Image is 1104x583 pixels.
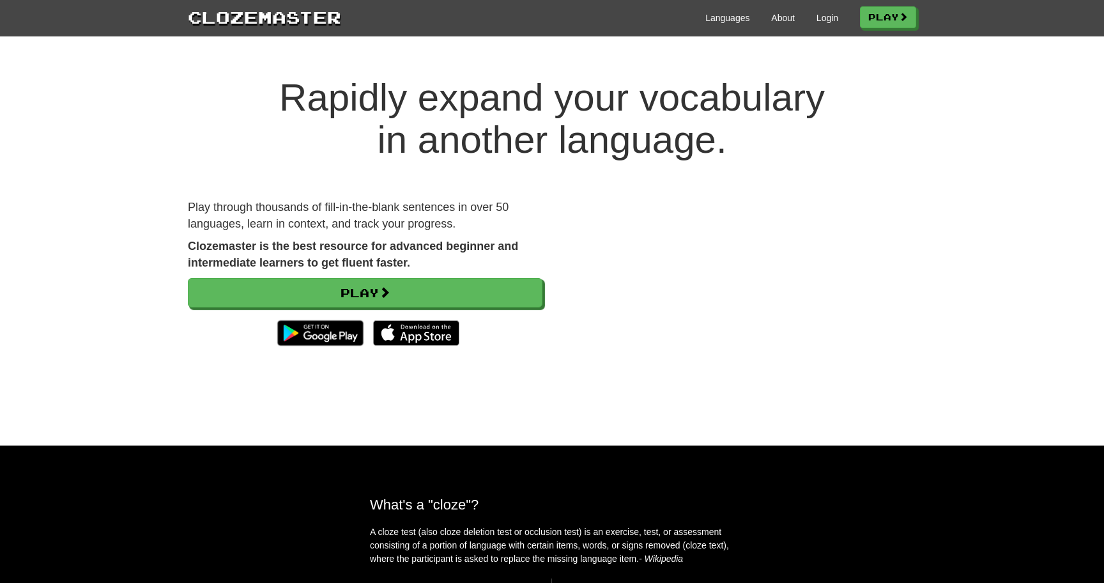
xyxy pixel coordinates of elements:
[771,12,795,24] a: About
[370,525,734,566] p: A cloze test (also cloze deletion test or occlusion test) is an exercise, test, or assessment con...
[860,6,916,28] a: Play
[271,314,370,352] img: Get it on Google Play
[816,12,838,24] a: Login
[188,199,542,232] p: Play through thousands of fill-in-the-blank sentences in over 50 languages, learn in context, and...
[639,554,683,564] em: - Wikipedia
[373,320,459,346] img: Download_on_the_App_Store_Badge_US-UK_135x40-25178aeef6eb6b83b96f5f2d004eda3bffbb37122de64afbaef7...
[188,240,518,269] strong: Clozemaster is the best resource for advanced beginner and intermediate learners to get fluent fa...
[188,5,341,29] a: Clozemaster
[188,278,542,307] a: Play
[705,12,749,24] a: Languages
[370,497,734,513] h2: What's a "cloze"?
